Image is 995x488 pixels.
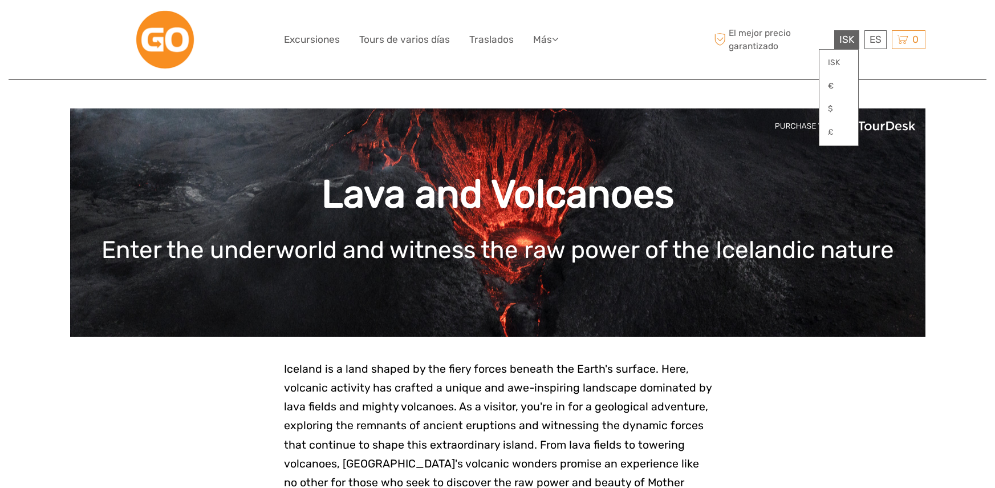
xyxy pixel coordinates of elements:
span: ISK [839,34,854,45]
span: El mejor precio garantizado [712,27,831,52]
p: We're away right now. Please check back later! [16,20,129,29]
span: 0 [911,34,920,45]
a: Más [533,31,558,48]
button: Open LiveChat chat widget [131,18,145,31]
a: $ [819,99,858,119]
img: PurchaseViaTourDeskwhite.png [774,117,917,135]
h1: Enter the underworld and witness the raw power of the Icelandic nature [87,236,908,264]
h1: Lava and Volcanoes [87,171,908,217]
a: € [819,76,858,96]
a: Tours de varios días [359,31,450,48]
a: £ [819,122,858,143]
a: Excursiones [284,31,340,48]
a: Traslados [469,31,514,48]
img: 1096-1703b550-bf4e-4db5-bf57-08e43595299e_logo_big.jpg [134,9,196,71]
div: ES [864,30,887,49]
a: ISK [819,53,858,73]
